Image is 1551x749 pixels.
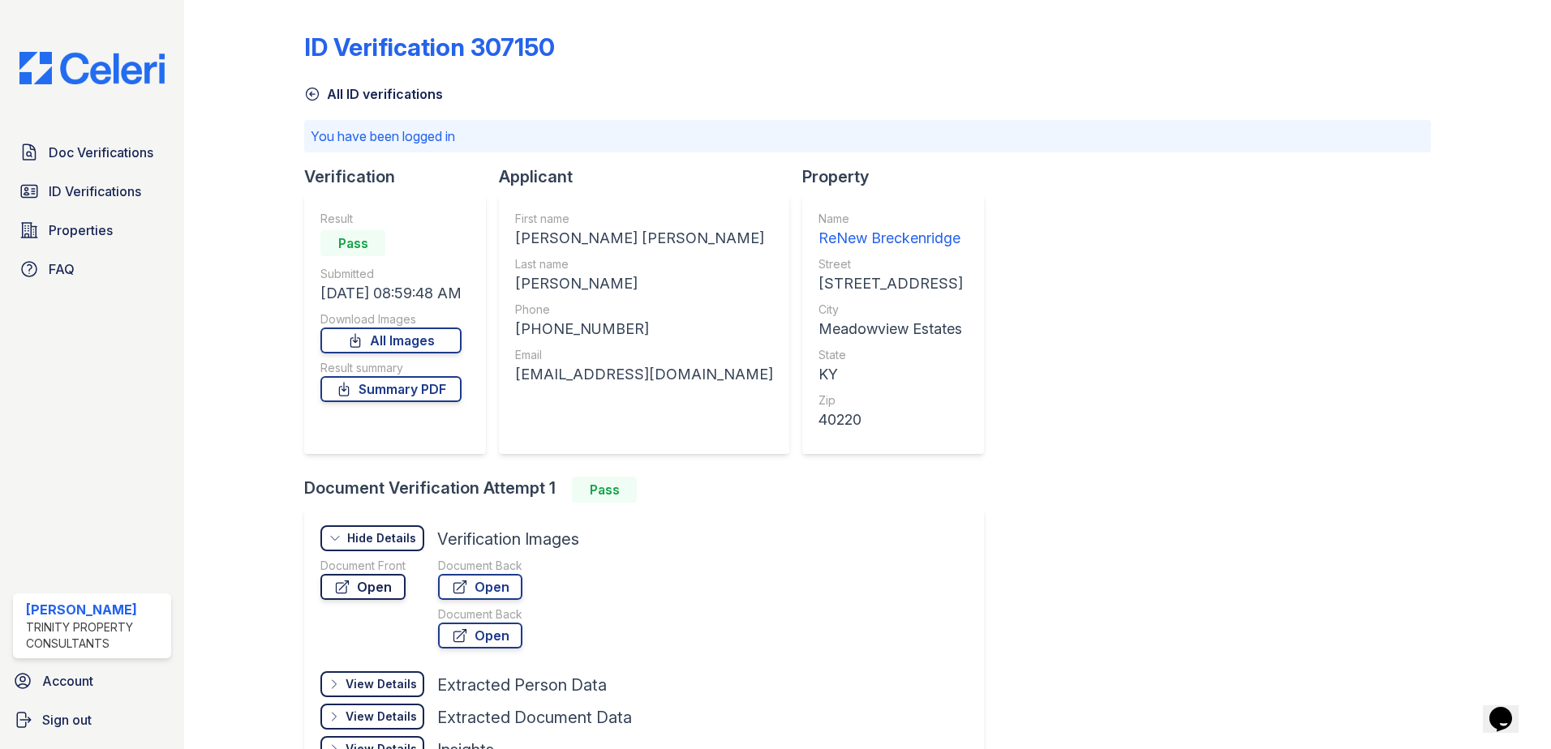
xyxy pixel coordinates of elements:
div: Download Images [320,311,462,327]
a: All Images [320,327,462,353]
div: Extracted Person Data [437,674,607,696]
div: Hide Details [347,530,416,546]
div: Pass [572,477,637,503]
div: City [818,302,963,318]
div: [PERSON_NAME] [PERSON_NAME] [515,227,773,250]
a: ID Verifications [13,175,171,208]
a: Open [438,574,522,600]
div: [PERSON_NAME] [26,600,165,619]
p: You have been logged in [311,126,1424,146]
a: Open [438,623,522,648]
a: Summary PDF [320,376,462,402]
div: Submitted [320,266,462,282]
div: Meadowview Estates [818,318,963,340]
div: KY [818,363,963,386]
iframe: chat widget [1483,684,1535,733]
div: View Details [346,676,417,692]
div: ID Verification 307150 [304,32,555,62]
a: All ID verifications [304,84,443,104]
div: Result [320,211,462,227]
div: Document Back [438,606,522,623]
div: Zip [818,392,963,409]
div: View Details [346,708,417,725]
div: [PHONE_NUMBER] [515,318,773,340]
div: 40220 [818,409,963,431]
div: [PERSON_NAME] [515,272,773,295]
a: Properties [13,214,171,246]
div: Applicant [499,165,802,188]
span: Doc Verifications [49,143,153,162]
div: Trinity Property Consultants [26,619,165,652]
span: Account [42,671,93,691]
div: [EMAIL_ADDRESS][DOMAIN_NAME] [515,363,773,386]
div: Document Back [438,558,522,574]
div: [DATE] 08:59:48 AM [320,282,462,305]
div: Verification Images [437,528,579,550]
div: [STREET_ADDRESS] [818,272,963,295]
div: Pass [320,230,385,256]
div: ReNew Breckenridge [818,227,963,250]
div: Document Front [320,558,406,574]
a: Sign out [6,704,178,736]
div: Street [818,256,963,272]
div: Last name [515,256,773,272]
div: Email [515,347,773,363]
a: Account [6,665,178,697]
div: Verification [304,165,499,188]
div: Phone [515,302,773,318]
div: Name [818,211,963,227]
div: First name [515,211,773,227]
div: State [818,347,963,363]
a: Name ReNew Breckenridge [818,211,963,250]
div: Document Verification Attempt 1 [304,477,997,503]
span: Properties [49,220,113,240]
div: Result summary [320,360,462,376]
span: ID Verifications [49,182,141,201]
span: Sign out [42,710,92,730]
div: Extracted Document Data [437,706,632,729]
span: FAQ [49,259,75,279]
a: FAQ [13,253,171,285]
a: Open [320,574,406,600]
img: CE_Logo_Blue-a8612792a0a2168367f1c8372b55b34899dd931a85d93a1a3d3e32e68fde9ad4.png [6,52,178,84]
div: Property [802,165,997,188]
a: Doc Verifications [13,136,171,169]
